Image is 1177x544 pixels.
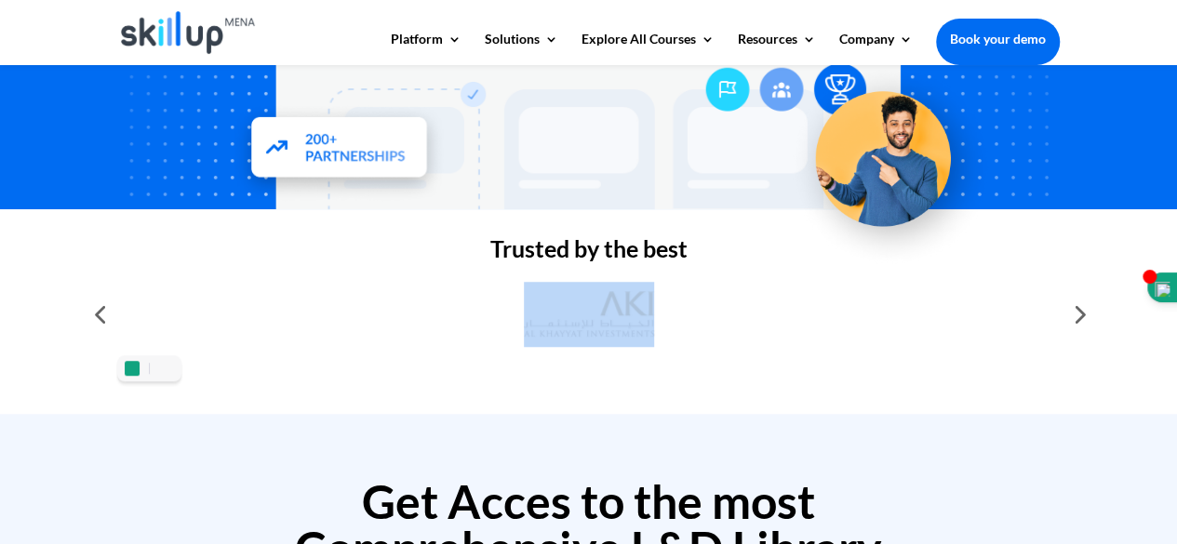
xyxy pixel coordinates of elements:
[786,52,994,259] img: Upskill your workforce - SkillUp
[121,11,256,54] img: Skillup Mena
[231,99,448,200] img: Partners - SkillUp Mena
[582,33,715,64] a: Explore All Courses
[524,282,654,347] img: al khayyat investments logo
[485,33,558,64] a: Solutions
[118,237,1060,270] h2: Trusted by the best
[839,33,913,64] a: Company
[867,343,1177,544] iframe: Chat Widget
[391,33,461,64] a: Platform
[936,19,1060,60] a: Book your demo
[125,361,140,376] img: logo.svg
[159,361,174,376] img: search.svg
[738,33,816,64] a: Resources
